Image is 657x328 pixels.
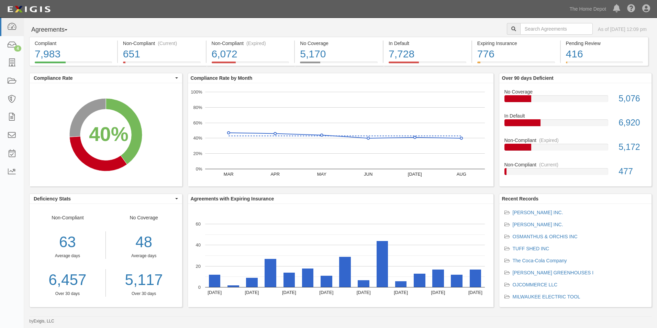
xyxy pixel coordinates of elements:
a: The Home Depot [566,2,610,16]
div: Pending Review [566,40,643,47]
div: Non-Compliant (Current) [123,40,201,47]
text: JUN [364,172,372,177]
div: (Current) [158,40,177,47]
div: No Coverage [106,214,182,297]
div: In Default [499,112,652,119]
text: 20% [193,151,202,156]
div: 776 [477,47,555,62]
text: 60 [196,221,200,227]
svg: A chart. [188,204,493,307]
a: [PERSON_NAME] GREENHOUSES I [513,270,594,275]
small: by [29,318,54,324]
text: 80% [193,105,202,110]
a: Non-Compliant(Current)477 [504,161,647,181]
div: 48 [111,231,177,253]
a: No Coverage5,170 [295,62,383,67]
text: [DATE] [319,290,333,295]
div: In Default [389,40,466,47]
div: Over 30 days [30,291,105,297]
div: Average days [111,253,177,259]
a: TUFF SHED INC [513,246,549,251]
div: No Coverage [300,40,378,47]
div: Compliant [35,40,112,47]
a: Exigis, LLC [34,319,54,324]
text: 40% [193,135,202,141]
div: 5,170 [300,47,378,62]
div: 7,983 [35,47,112,62]
button: Deficiency Stats [30,194,182,204]
img: logo-5460c22ac91f19d4615b14bd174203de0afe785f0fc80cf4dbbc73dc1793850b.png [5,3,53,15]
text: APR [270,172,280,177]
text: 0% [196,166,202,172]
text: 20 [196,263,200,269]
text: [DATE] [408,172,422,177]
text: [DATE] [282,290,296,295]
a: Expiring Insurance776 [472,62,560,67]
div: 6,920 [613,117,652,129]
div: 40% [89,120,129,149]
a: The Coca-Cola Company [513,258,567,263]
div: 5,076 [613,92,652,105]
div: 6,072 [212,47,289,62]
button: Agreements [29,23,81,37]
div: (Current) [539,161,558,168]
a: Compliant7,983 [29,62,117,67]
svg: A chart. [188,83,493,186]
svg: A chart. [30,83,182,186]
input: Search Agreements [520,23,593,35]
a: Non-Compliant(Expired)6,072 [207,62,294,67]
a: [PERSON_NAME] INC. [513,222,563,227]
a: 6,457 [30,269,105,291]
text: MAY [317,172,326,177]
text: AUG [456,172,466,177]
text: [DATE] [431,290,445,295]
div: 477 [613,165,652,178]
div: 416 [566,47,643,62]
a: 5,117 [111,269,177,291]
a: In Default7,728 [383,62,471,67]
a: OJCOMMERCE LLC [513,282,558,287]
div: 4 [14,45,21,52]
a: In Default6,920 [504,112,647,137]
text: 0 [198,285,200,290]
text: MAR [223,172,233,177]
a: [PERSON_NAME] INC. [513,210,563,215]
div: Non-Compliant [30,214,106,297]
text: [DATE] [245,290,259,295]
div: No Coverage [499,88,652,95]
div: Non-Compliant [499,137,652,144]
div: 63 [30,231,105,253]
button: Compliance Rate [30,73,182,83]
span: Deficiency Stats [34,195,174,202]
text: 100% [191,89,202,95]
text: 60% [193,120,202,125]
div: Average days [30,253,105,259]
b: Over 90 days Deficient [502,75,554,81]
text: [DATE] [208,290,222,295]
text: 40 [196,242,200,248]
text: [DATE] [356,290,370,295]
a: No Coverage5,076 [504,88,647,113]
div: (Expired) [246,40,266,47]
b: Recent Records [502,196,539,201]
div: Over 30 days [111,291,177,297]
span: Compliance Rate [34,75,174,81]
text: [DATE] [394,290,408,295]
a: Non-Compliant(Current)651 [118,62,206,67]
div: Non-Compliant (Expired) [212,40,289,47]
div: As of [DATE] 12:09 pm [598,26,647,33]
div: 7,728 [389,47,466,62]
div: 651 [123,47,201,62]
div: Non-Compliant [499,161,652,168]
a: MILWAUKEE ELECTRIC TOOL [513,294,580,299]
i: Help Center - Complianz [627,5,635,13]
a: Non-Compliant(Expired)5,172 [504,137,647,161]
a: OSMANTHUS & ORCHIS INC [513,234,578,239]
b: Agreements with Expiring Insurance [191,196,274,201]
div: 5,172 [613,141,652,153]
